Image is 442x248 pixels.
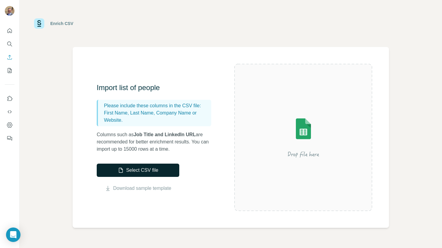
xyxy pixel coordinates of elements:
[249,101,358,174] img: Surfe Illustration - Drop file here or select below
[97,164,179,177] button: Select CSV file
[50,20,73,27] div: Enrich CSV
[104,102,209,109] p: Please include these columns in the CSV file:
[34,18,44,29] img: Surfe Logo
[104,109,209,124] p: First Name, Last Name, Company Name or Website.
[97,185,179,192] button: Download sample template
[5,39,14,49] button: Search
[5,52,14,63] button: Enrich CSV
[5,120,14,130] button: Dashboard
[5,106,14,117] button: Use Surfe API
[97,83,217,93] h3: Import list of people
[97,131,217,153] p: Columns such as are recommended for better enrichment results. You can import up to 15000 rows at...
[5,93,14,104] button: Use Surfe on LinkedIn
[134,132,196,137] span: Job Title and LinkedIn URL
[113,185,171,192] a: Download sample template
[5,133,14,144] button: Feedback
[5,65,14,76] button: My lists
[5,6,14,16] img: Avatar
[5,25,14,36] button: Quick start
[6,228,20,242] div: Open Intercom Messenger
